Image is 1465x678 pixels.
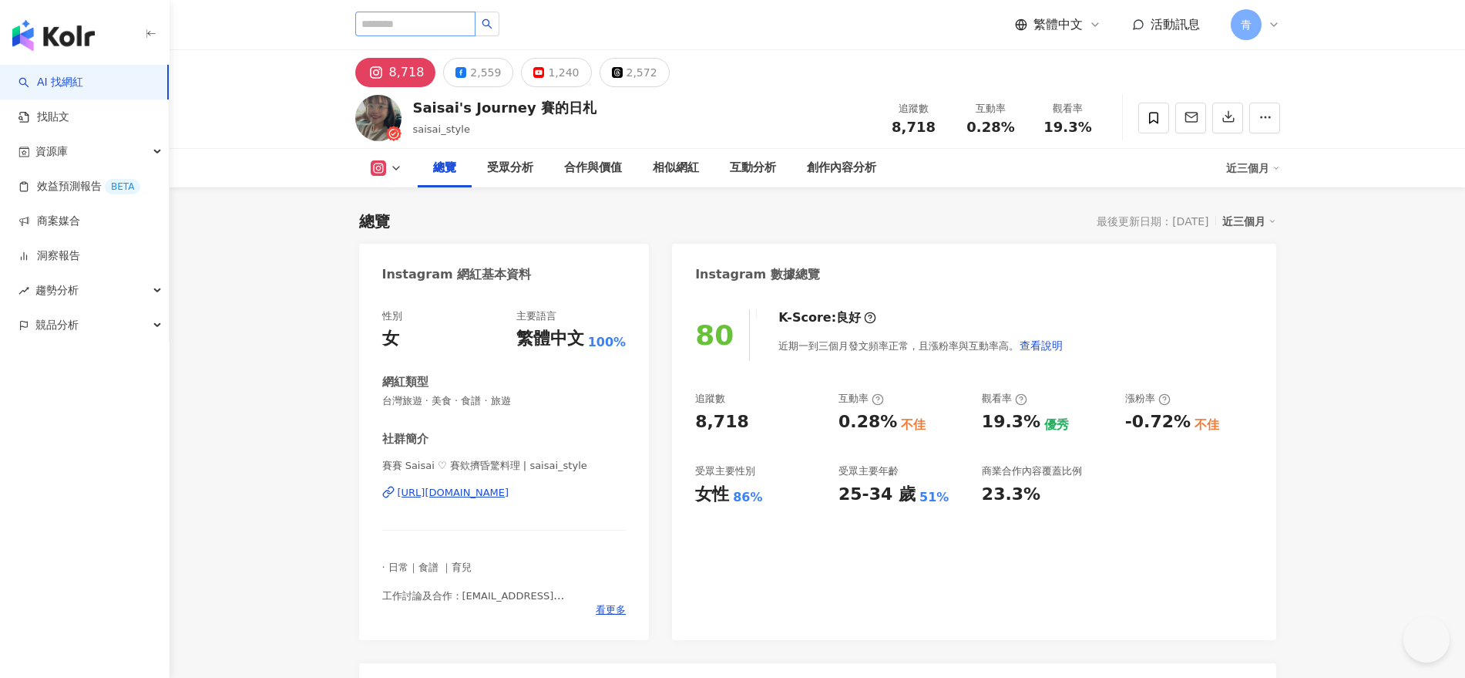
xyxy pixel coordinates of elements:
div: 2,559 [470,62,501,83]
div: 受眾主要年齡 [838,464,899,478]
span: 青 [1241,16,1252,33]
div: 繁體中文 [516,327,584,351]
button: 查看說明 [1019,330,1063,361]
div: 8,718 [695,410,749,434]
div: 優秀 [1044,417,1069,433]
button: 1,240 [521,58,591,87]
span: 19.3% [1043,120,1091,135]
div: [URL][DOMAIN_NAME] [398,486,509,500]
span: 100% [588,334,626,351]
div: 8,718 [389,62,425,83]
span: 競品分析 [35,308,79,342]
div: 受眾主要性別 [695,464,755,478]
span: 賽賽 Saisai ♡ 賽欸擠昏驚料理 | saisai_style [382,459,627,473]
span: 資源庫 [35,134,68,169]
div: 互動率 [962,101,1020,116]
div: Saisai's Journey 賽的日札 [413,98,597,117]
div: 相似網紅 [653,159,699,177]
span: 8,718 [892,119,936,135]
a: 找貼文 [18,110,69,125]
div: 觀看率 [982,392,1027,406]
img: logo [12,20,95,51]
div: 網紅類型 [382,374,428,390]
div: 良好 [836,309,861,326]
div: 觀看率 [1039,101,1097,116]
div: 25-34 歲 [838,483,916,507]
button: 2,559 [443,58,513,87]
span: · 日常｜食譜 ｜育兒 ​ 工作討論及合作：[EMAIL_ADDRESS][DOMAIN_NAME] 紀實攝影師｜婚禮攝影師♡ Founder @a_studio_of_huang [382,562,565,643]
div: 創作內容分析 [807,159,876,177]
span: saisai_style [413,123,470,135]
span: search [482,19,492,29]
iframe: Help Scout Beacon - Open [1403,616,1450,663]
span: 趨勢分析 [35,273,79,308]
span: 台灣旅遊 · 美食 · 食譜 · 旅遊 [382,394,627,408]
div: 86% [733,489,762,506]
div: 總覽 [359,211,390,232]
span: 0.28% [966,120,1014,135]
div: 1,240 [548,62,579,83]
div: 不佳 [1195,417,1219,433]
div: 互動分析 [730,159,776,177]
div: 追蹤數 [695,392,725,406]
div: 女 [382,327,399,351]
div: -0.72% [1125,410,1191,434]
div: 女性 [695,483,729,507]
div: 23.3% [982,483,1040,507]
div: 主要語言 [516,309,556,323]
button: 2,572 [600,58,670,87]
div: 互動率 [838,392,884,406]
a: [URL][DOMAIN_NAME] [382,486,627,500]
div: 不佳 [901,417,926,433]
span: rise [18,285,29,296]
div: K-Score : [778,309,876,326]
div: 2,572 [627,62,657,83]
div: 合作與價值 [564,159,622,177]
div: 總覽 [433,159,456,177]
div: Instagram 數據總覽 [695,266,820,283]
span: 看更多 [596,603,626,617]
div: 追蹤數 [885,101,943,116]
div: 近期一到三個月發文頻率正常，且漲粉率與互動率高。 [778,330,1063,361]
div: 近三個月 [1222,211,1276,231]
a: 效益預測報告BETA [18,179,140,194]
div: 最後更新日期：[DATE] [1097,215,1208,228]
div: 19.3% [982,410,1040,434]
div: 受眾分析 [487,159,533,177]
a: searchAI 找網紅 [18,75,83,90]
div: 80 [695,319,734,351]
div: 近三個月 [1226,156,1280,180]
button: 8,718 [355,58,436,87]
span: 查看說明 [1020,339,1063,352]
a: 商案媒合 [18,214,80,229]
div: Instagram 網紅基本資料 [382,266,532,283]
span: 活動訊息 [1151,17,1200,32]
span: 繁體中文 [1033,16,1083,33]
div: 51% [919,489,949,506]
div: 0.28% [838,410,897,434]
a: 洞察報告 [18,248,80,264]
div: 性別 [382,309,402,323]
div: 漲粉率 [1125,392,1171,406]
div: 社群簡介 [382,431,428,447]
div: 商業合作內容覆蓋比例 [982,464,1082,478]
img: KOL Avatar [355,95,402,141]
